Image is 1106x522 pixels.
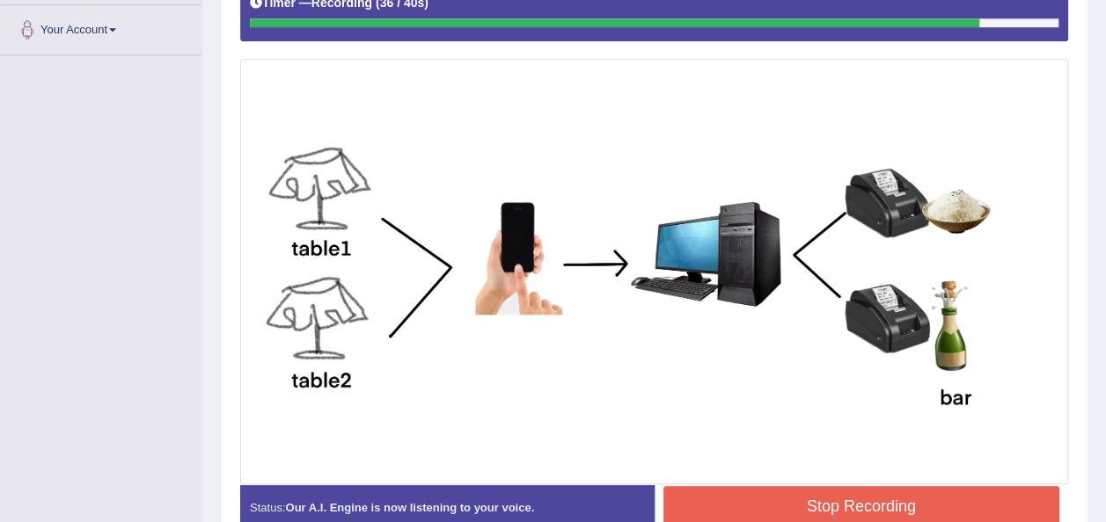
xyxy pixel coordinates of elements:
[285,501,534,514] strong: Our A.I. Engine is now listening to your voice.
[1,5,201,49] a: Your Account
